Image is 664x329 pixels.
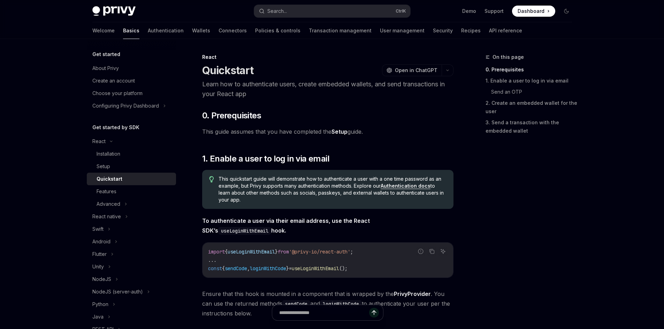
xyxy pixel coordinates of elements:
[461,22,481,39] a: Recipes
[395,67,437,74] span: Open in ChatGPT
[484,8,504,15] a: Support
[208,265,222,272] span: const
[92,102,159,110] div: Configuring Privy Dashboard
[561,6,572,17] button: Toggle dark mode
[512,6,555,17] a: Dashboard
[486,64,578,75] a: 0. Prerequisites
[396,8,406,14] span: Ctrl K
[92,300,108,308] div: Python
[394,290,431,298] a: PrivyProvider
[92,50,120,58] h5: Get started
[486,117,578,136] a: 3. Send a transaction with the embedded wallet
[339,265,348,272] span: ();
[87,148,176,160] a: Installation
[87,75,176,87] a: Create an account
[123,22,139,39] a: Basics
[255,22,300,39] a: Policies & controls
[331,128,348,135] a: Setup
[87,62,176,75] a: About Privy
[97,175,122,183] div: Quickstart
[225,265,247,272] span: sendCode
[92,288,143,296] div: NodeJS (server-auth)
[250,265,286,272] span: loginWithCode
[320,300,362,308] code: loginWithCode
[92,89,143,97] div: Choose your platform
[92,275,111,283] div: NodeJS
[247,265,250,272] span: ,
[381,183,430,189] a: Authentication docs
[97,187,116,196] div: Features
[218,227,271,235] code: useLoginWithEmail
[97,150,120,158] div: Installation
[92,6,136,16] img: dark logo
[486,75,578,86] a: 1. Enable a user to log in via email
[219,22,247,39] a: Connectors
[225,249,228,255] span: {
[92,263,104,271] div: Unity
[92,313,104,321] div: Java
[382,64,442,76] button: Open in ChatGPT
[208,249,225,255] span: import
[202,289,453,318] span: Ensure that this hook is mounted in a component that is wrapped by the . You can use the returned...
[254,5,410,17] button: Search...CtrlK
[289,265,292,272] span: =
[202,110,261,121] span: 0. Prerequisites
[462,8,476,15] a: Demo
[278,249,289,255] span: from
[209,176,214,182] svg: Tip
[92,123,139,132] h5: Get started by SDK
[202,54,453,61] div: React
[202,127,453,136] span: This guide assumes that you have completed the guide.
[289,249,350,255] span: '@privy-io/react-auth'
[92,64,119,72] div: About Privy
[192,22,210,39] a: Wallets
[92,77,135,85] div: Create an account
[202,79,453,99] p: Learn how to authenticate users, create embedded wallets, and send transactions in your React app
[87,185,176,198] a: Features
[486,97,578,117] a: 2. Create an embedded wallet for the user
[97,162,110,171] div: Setup
[350,249,353,255] span: ;
[148,22,184,39] a: Authentication
[275,249,278,255] span: }
[433,22,453,39] a: Security
[292,265,339,272] span: useLoginWithEmail
[228,249,275,255] span: useLoginWithEmail
[493,53,524,61] span: On this page
[92,212,121,221] div: React native
[202,64,254,77] h1: Quickstart
[92,22,115,39] a: Welcome
[87,160,176,173] a: Setup
[92,237,110,246] div: Android
[222,265,225,272] span: {
[92,225,104,233] div: Swift
[87,173,176,185] a: Quickstart
[92,137,106,146] div: React
[416,247,425,256] button: Report incorrect code
[202,153,329,164] span: 1. Enable a user to log in via email
[369,308,379,318] button: Send message
[219,175,446,203] span: This quickstart guide will demonstrate how to authenticate a user with a one time password as an ...
[309,22,372,39] a: Transaction management
[518,8,544,15] span: Dashboard
[438,247,448,256] button: Ask AI
[202,217,370,234] strong: To authenticate a user via their email address, use the React SDK’s hook.
[286,265,289,272] span: }
[267,7,287,15] div: Search...
[92,250,107,258] div: Flutter
[427,247,436,256] button: Copy the contents from the code block
[208,257,216,263] span: ...
[380,22,425,39] a: User management
[87,87,176,100] a: Choose your platform
[489,22,522,39] a: API reference
[491,86,578,97] a: Send an OTP
[282,300,310,308] code: sendCode
[97,200,120,208] div: Advanced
